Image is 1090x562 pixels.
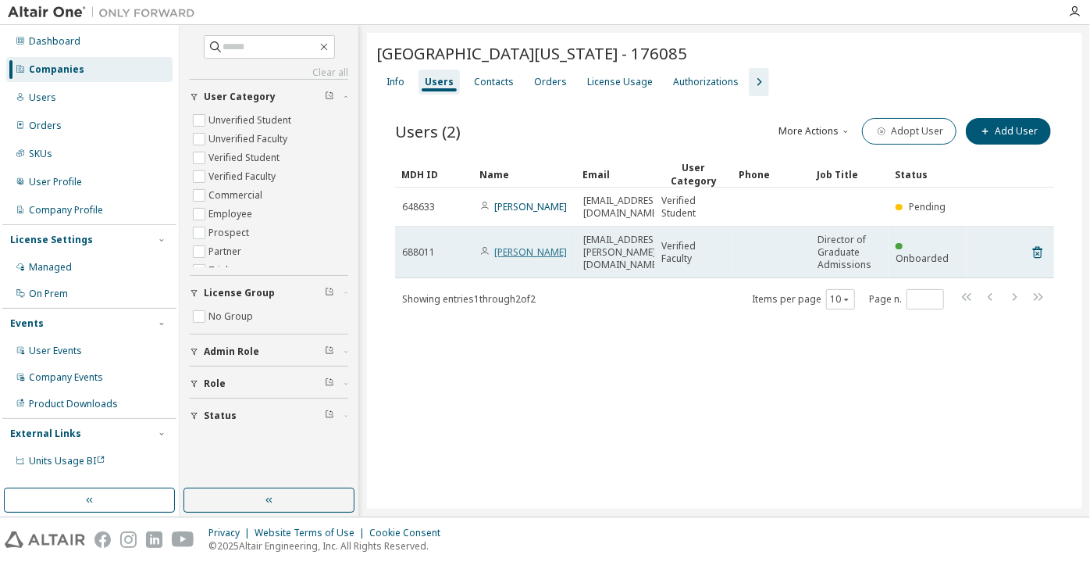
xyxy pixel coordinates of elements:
label: Verified Faculty [208,167,279,186]
label: Verified Student [208,149,283,167]
div: Authorizations [673,76,739,88]
button: Add User [966,118,1051,145]
a: [PERSON_NAME] [494,245,567,259]
p: © 2025 Altair Engineering, Inc. All Rights Reserved. [208,539,450,553]
img: facebook.svg [94,532,111,548]
div: Users [425,76,454,88]
span: [EMAIL_ADDRESS][DOMAIN_NAME] [583,195,662,220]
span: Verified Student [661,195,725,220]
span: Pending [909,200,946,213]
div: Contacts [474,76,514,88]
div: Product Downloads [29,398,118,410]
span: Page n. [869,289,944,310]
button: More Actions [778,118,853,145]
span: Clear filter [325,378,334,390]
span: Admin Role [204,345,259,358]
div: Cookie Consent [369,527,450,539]
img: youtube.svg [172,532,194,548]
span: Units Usage BI [29,454,105,467]
div: MDH ID [401,162,467,187]
label: Commercial [208,186,265,205]
label: Partner [208,242,244,261]
span: Role [204,378,226,390]
div: License Settings [10,234,93,246]
button: 10 [830,293,851,306]
div: Orders [29,120,62,132]
span: 688011 [402,246,435,259]
span: User Category [204,91,276,103]
div: Name [479,162,570,187]
a: Clear all [190,66,348,79]
div: User Profile [29,176,82,188]
div: Privacy [208,527,255,539]
div: User Category [661,161,726,188]
div: On Prem [29,288,68,300]
div: Managed [29,261,72,274]
span: Clear filter [325,345,334,358]
button: Status [190,399,348,433]
img: altair_logo.svg [5,532,85,548]
span: Status [204,410,237,422]
span: Director of Graduate Admissions [817,234,882,271]
label: Unverified Student [208,111,294,130]
button: Adopt User [862,118,956,145]
span: Items per page [752,289,855,310]
span: 648633 [402,201,435,213]
span: Clear filter [325,410,334,422]
span: [EMAIL_ADDRESS][PERSON_NAME][DOMAIN_NAME] [583,234,662,271]
div: Orders [534,76,567,88]
button: Admin Role [190,335,348,369]
label: No Group [208,307,256,326]
div: User Events [29,345,82,357]
span: Onboarded [896,252,949,265]
label: Trial [208,261,231,280]
span: [GEOGRAPHIC_DATA][US_STATE] - 176085 [376,42,687,64]
span: Users (2) [395,120,461,142]
div: Company Profile [29,204,103,217]
label: Prospect [208,224,252,242]
button: User Category [190,80,348,114]
img: linkedin.svg [146,532,162,548]
label: Employee [208,205,255,224]
span: Showing entries 1 through 2 of 2 [402,292,536,306]
span: License Group [204,287,275,299]
img: instagram.svg [120,532,137,548]
div: Website Terms of Use [255,527,369,539]
div: Status [895,162,960,187]
button: License Group [190,276,348,310]
div: Company Events [29,371,103,384]
div: SKUs [29,148,52,160]
a: [PERSON_NAME] [494,200,567,213]
label: Unverified Faculty [208,130,290,149]
span: Verified Faculty [661,240,725,265]
div: Users [29,91,56,104]
div: External Links [10,428,81,440]
span: Clear filter [325,287,334,299]
div: Events [10,317,44,330]
img: Altair One [8,5,203,20]
div: Info [386,76,404,88]
button: Role [190,367,348,401]
div: Companies [29,63,84,76]
div: Phone [739,162,804,187]
div: License Usage [587,76,653,88]
div: Email [582,162,648,187]
div: Dashboard [29,35,80,48]
span: Clear filter [325,91,334,103]
div: Job Title [817,162,882,187]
